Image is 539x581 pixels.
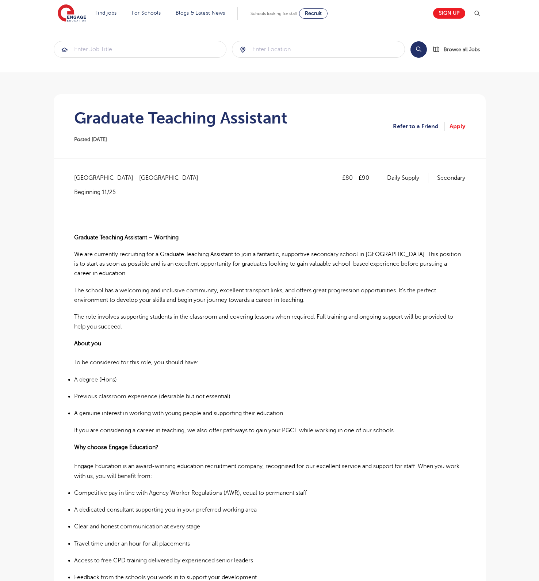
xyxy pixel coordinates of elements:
a: For Schools [132,10,161,16]
span: Posted [DATE] [74,137,107,142]
a: Sign up [433,8,465,19]
p: Travel time under an hour for all placements [74,539,465,548]
img: Engage Education [58,4,86,23]
div: Submit [232,41,405,58]
strong: Graduate Teaching Assistant – Worthing [74,234,179,241]
p: Engage Education is an award-winning education recruitment company, recognised for our excellent ... [74,443,465,481]
a: Recruit [299,8,328,19]
p: If you are considering a career in teaching, we also offer pathways to gain your PGCE while worki... [74,426,465,435]
a: Browse all Jobs [433,45,486,54]
a: Find jobs [95,10,117,16]
p: Secondary [437,173,465,183]
p: A genuine interest in working with young people and supporting their education [74,409,465,418]
span: Recruit [305,11,322,16]
a: Blogs & Latest News [176,10,225,16]
h1: Graduate Teaching Assistant [74,109,287,127]
p: Competitive pay in line with Agency Worker Regulations (AWR), equal to permanent staff [74,488,465,498]
div: Submit [54,41,227,58]
a: Apply [450,122,465,131]
p: Daily Supply [387,173,428,183]
button: Search [410,41,427,58]
strong: Why choose Engage Education? [74,444,158,451]
input: Submit [232,41,405,57]
span: Browse all Jobs [444,45,480,54]
p: A dedicated consultant supporting you in your preferred working area [74,505,465,514]
span: Schools looking for staff [251,11,298,16]
p: Previous classroom experience (desirable but not essential) [74,392,465,401]
p: We are currently recruiting for a Graduate Teaching Assistant to join a fantastic, supportive sec... [74,250,465,278]
p: The role involves supporting students in the classroom and covering lessons when required. Full t... [74,312,465,331]
p: To be considered for this role, you should have: [74,339,465,368]
p: Access to free CPD training delivered by experienced senior leaders [74,556,465,565]
p: £80 - £90 [342,173,378,183]
p: The school has a welcoming and inclusive community, excellent transport links, and offers great p... [74,286,465,305]
p: Clear and honest communication at every stage [74,522,465,531]
p: A degree (Hons) [74,375,465,384]
strong: About you [74,340,101,347]
input: Submit [54,41,226,57]
a: Refer to a Friend [393,122,445,131]
p: Beginning 11/25 [74,188,206,196]
span: [GEOGRAPHIC_DATA] - [GEOGRAPHIC_DATA] [74,173,206,183]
